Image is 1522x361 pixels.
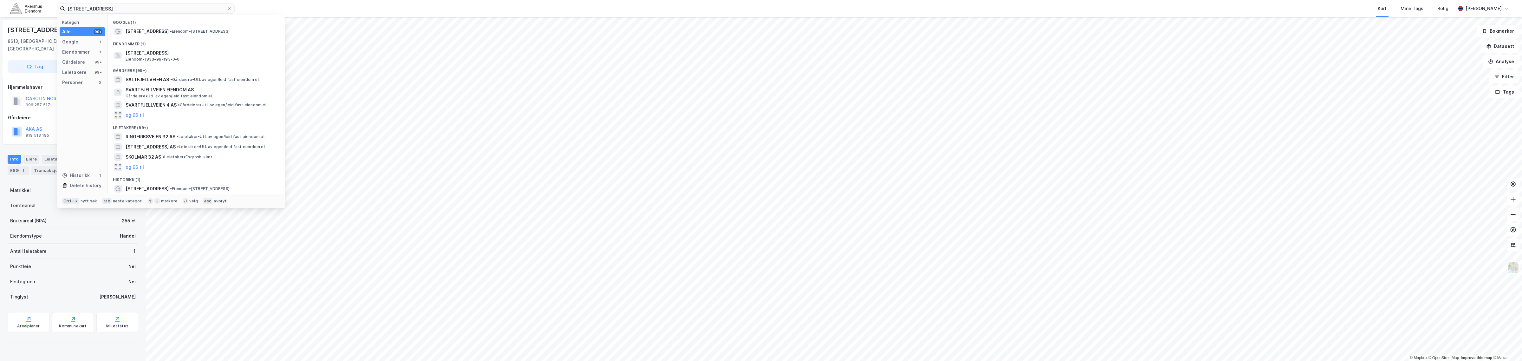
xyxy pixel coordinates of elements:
div: Google [62,38,78,46]
div: 919 513 195 [26,133,49,138]
div: Alle [62,28,71,36]
span: Gårdeiere • Utl. av egen/leid fast eiendom el. [170,77,260,82]
div: Kommunekart [59,324,87,329]
span: SALTFJELLVEIEN AS [126,76,169,83]
div: Historikk [62,172,90,179]
span: Gårdeiere • Utl. av egen/leid fast eiendom el. [178,102,267,108]
div: Leietakere [62,69,87,76]
span: • [170,186,172,191]
div: Kontrollprogram for chat [1490,331,1522,361]
span: [STREET_ADDRESS] [126,49,278,57]
div: 1 [97,39,102,44]
div: Mine Tags [1401,5,1423,12]
button: og 96 til [126,163,144,171]
div: 1 [133,247,136,255]
span: [STREET_ADDRESS] AS [126,143,176,151]
span: [STREET_ADDRESS] [126,185,169,193]
div: Kart [1378,5,1387,12]
span: • [162,154,164,159]
div: Arealplaner [17,324,40,329]
div: Handel [120,232,136,240]
div: Eiendommer (1) [108,36,285,48]
div: 255 ㎡ [122,217,136,225]
div: 0 [97,80,102,85]
div: 1 [97,173,102,178]
span: Gårdeiere • Utl. av egen/leid fast eiendom el. [126,94,213,99]
input: Søk på adresse, matrikkel, gårdeiere, leietakere eller personer [65,4,227,13]
div: markere [161,199,178,204]
span: Eiendom • [STREET_ADDRESS] [170,29,230,34]
span: • [177,144,179,149]
div: Festegrunn [10,278,35,286]
span: • [170,29,172,34]
div: esc [203,198,213,204]
button: og 96 til [126,111,144,119]
button: Tag [8,60,62,73]
div: Leietakere [42,155,77,164]
div: Delete history [70,182,101,189]
div: Transaksjoner [31,166,76,175]
img: Z [1507,262,1519,274]
div: Ctrl + k [62,198,79,204]
div: 8613, [GEOGRAPHIC_DATA], [GEOGRAPHIC_DATA] [8,37,94,53]
span: Leietaker • Engrosh. klær [162,154,212,160]
span: SKOLMAR 32 AS [126,153,161,161]
div: Leietakere (99+) [108,120,285,132]
button: Filter [1489,70,1519,83]
div: Eiendomstype [10,232,42,240]
div: [PERSON_NAME] [99,293,136,301]
div: Personer [62,79,83,86]
div: 99+ [94,70,102,75]
div: Kategori [62,20,105,25]
div: Punktleie [10,263,31,270]
div: 1 [20,167,26,174]
button: Tags [1490,86,1519,98]
div: neste kategori [113,199,143,204]
div: 99+ [94,29,102,34]
div: Tomteareal [10,202,36,209]
div: 996 257 517 [26,102,50,108]
div: Nei [128,278,136,286]
img: akershus-eiendom-logo.9091f326c980b4bce74ccdd9f866810c.svg [10,3,42,14]
div: 99+ [94,60,102,65]
div: tab [102,198,112,204]
div: [PERSON_NAME] [1466,5,1502,12]
div: [STREET_ADDRESS] [8,25,70,35]
div: nytt søk [81,199,97,204]
span: SVARTFJELLVEIEN EIENDOM AS [126,86,278,94]
span: • [178,102,180,107]
div: Bruksareal (BRA) [10,217,47,225]
div: Tinglyst [10,293,28,301]
span: Leietaker • Utl. av egen/leid fast eiendom el. [177,134,265,139]
div: 1 [97,49,102,55]
div: Miljøstatus [106,324,128,329]
span: RINGERIKSVEIEN 32 AS [126,133,175,141]
span: Eiendom • [STREET_ADDRESS] [170,186,230,191]
div: Gårdeiere [8,114,138,121]
div: Nei [128,263,136,270]
div: velg [189,199,198,204]
div: Historikk (1) [108,172,285,184]
span: [STREET_ADDRESS] [126,28,169,35]
button: Analyse [1483,55,1519,68]
a: OpenStreetMap [1428,356,1459,360]
div: Gårdeiere [62,58,85,66]
span: • [170,77,172,82]
button: Bokmerker [1477,25,1519,37]
div: ESG [8,166,29,175]
div: Gårdeiere (99+) [108,63,285,75]
div: Info [8,155,21,164]
span: Eiendom • 1833-99-193-0-0 [126,57,180,62]
span: • [177,134,179,139]
div: Eiendommer [62,48,90,56]
div: Hjemmelshaver [8,83,138,91]
div: Antall leietakere [10,247,47,255]
div: Google (1) [108,15,285,26]
div: Bolig [1437,5,1448,12]
span: Leietaker • Utl. av egen/leid fast eiendom el. [177,144,266,149]
span: SVARTFJELLVEIEN 4 AS [126,101,177,109]
a: Mapbox [1410,356,1427,360]
iframe: Chat Widget [1490,331,1522,361]
div: Matrikkel [10,187,31,194]
a: Improve this map [1461,356,1492,360]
